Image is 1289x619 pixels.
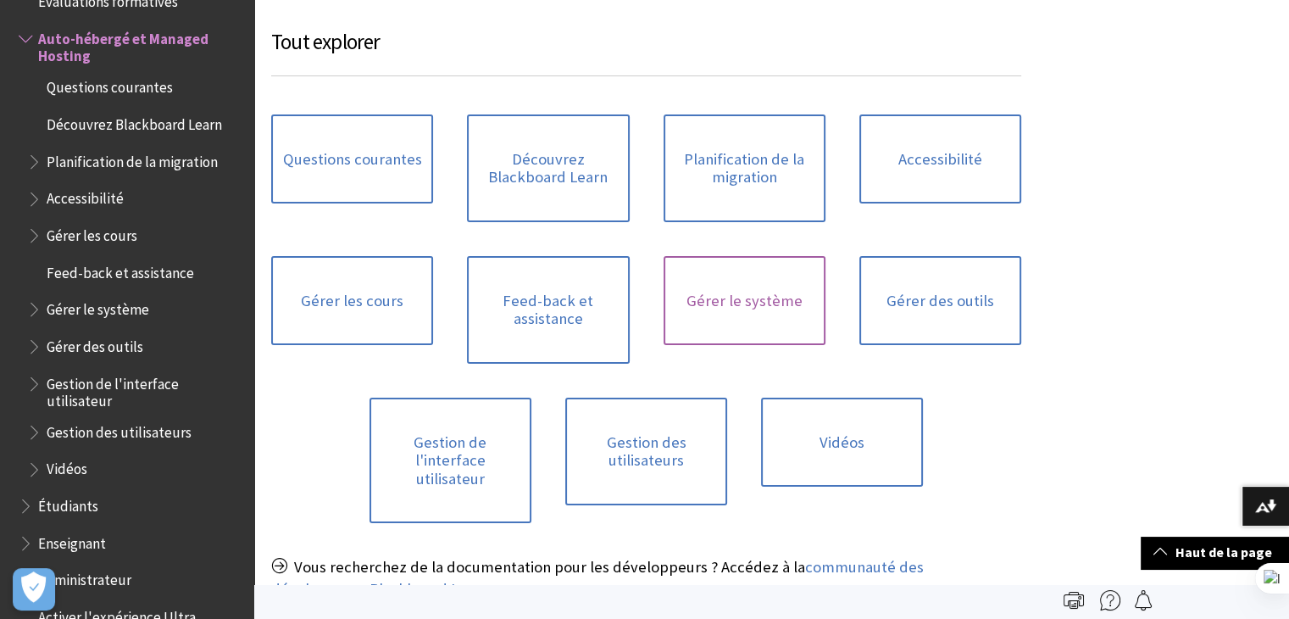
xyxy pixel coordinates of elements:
[761,398,923,488] a: Vidéos
[271,114,433,204] a: Questions courantes
[467,256,629,364] a: Feed-back et assistance
[47,332,143,355] span: Gérer des outils
[47,221,137,244] span: Gérer les cours
[47,455,87,478] span: Vidéos
[47,259,194,282] span: Feed-back et assistance
[47,370,242,410] span: Gestion de l'interface utilisateur
[271,26,1021,76] h3: Tout explorer
[38,25,242,64] span: Auto-hébergé et Managed Hosting
[271,556,1021,600] p: Vous recherchez de la documentation pour les développeurs ? Accédez à la .
[1133,590,1153,611] img: Follow this page
[13,568,55,611] button: Ouvrir le centre de préférences
[271,557,924,599] a: communauté des développeurs Blackboard Learn
[38,529,106,552] span: Enseignant
[1064,590,1084,611] img: Print
[1141,537,1289,568] a: Haut de la page
[38,492,98,515] span: Étudiants
[664,114,825,222] a: Planification de la migration
[47,74,173,97] span: Questions courantes
[47,110,222,133] span: Découvrez Blackboard Learn
[565,398,727,505] a: Gestion des utilisateurs
[47,418,192,441] span: Gestion des utilisateurs
[1100,590,1120,611] img: More help
[369,398,531,524] a: Gestion de l'interface utilisateur
[859,114,1021,204] a: Accessibilité
[664,256,825,346] a: Gérer le système
[47,295,149,318] span: Gérer le système
[47,148,218,170] span: Planification de la migration
[859,256,1021,346] a: Gérer des outils
[271,256,433,346] a: Gérer les cours
[47,185,124,208] span: Accessibilité
[467,114,629,222] a: Découvrez Blackboard Learn
[38,566,131,589] span: Administrateur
